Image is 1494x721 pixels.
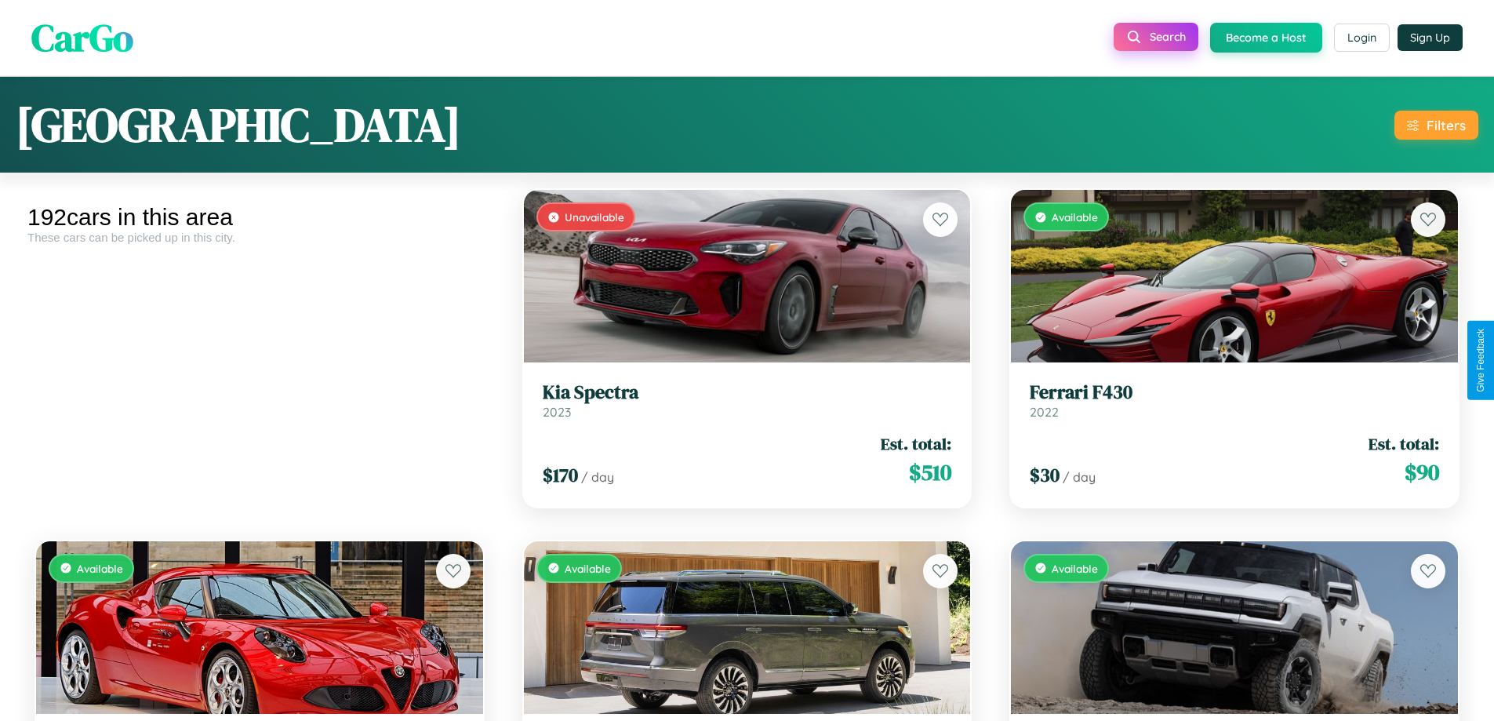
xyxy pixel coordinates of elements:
[77,562,123,575] span: Available
[1210,23,1322,53] button: Become a Host
[1369,432,1439,455] span: Est. total:
[1398,24,1463,51] button: Sign Up
[581,469,614,485] span: / day
[1114,23,1198,51] button: Search
[1030,381,1439,420] a: Ferrari F4302022
[543,381,952,404] h3: Kia Spectra
[1334,24,1390,52] button: Login
[543,381,952,420] a: Kia Spectra2023
[909,457,951,488] span: $ 510
[27,204,492,231] div: 192 cars in this area
[565,210,624,224] span: Unavailable
[1052,210,1098,224] span: Available
[1030,462,1060,488] span: $ 30
[1030,381,1439,404] h3: Ferrari F430
[1475,329,1486,392] div: Give Feedback
[31,12,133,64] span: CarGo
[27,231,492,244] div: These cars can be picked up in this city.
[1150,30,1186,44] span: Search
[1063,469,1096,485] span: / day
[1405,457,1439,488] span: $ 90
[543,462,578,488] span: $ 170
[1052,562,1098,575] span: Available
[565,562,611,575] span: Available
[543,404,571,420] span: 2023
[1030,404,1059,420] span: 2022
[1394,111,1478,140] button: Filters
[1427,117,1466,133] div: Filters
[881,432,951,455] span: Est. total:
[16,93,461,157] h1: [GEOGRAPHIC_DATA]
